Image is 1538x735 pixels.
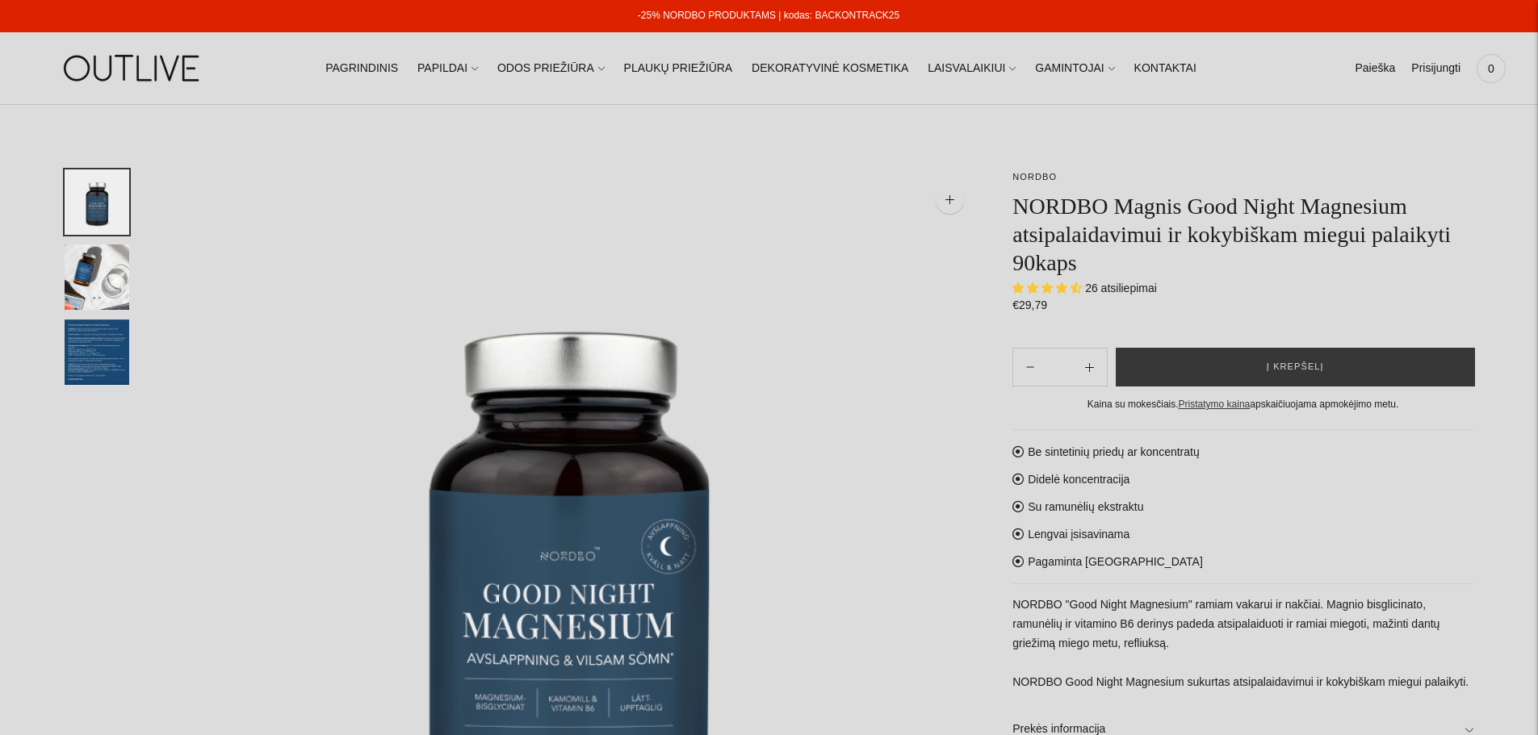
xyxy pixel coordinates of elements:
input: Product quantity [1047,356,1071,379]
button: Translation missing: en.general.accessibility.image_thumbail [65,244,129,310]
a: DEKORATYVINĖ KOSMETIKA [752,51,908,86]
span: Į krepšelį [1267,359,1324,375]
button: Translation missing: en.general.accessibility.image_thumbail [65,319,129,385]
a: GAMINTOJAI [1035,51,1114,86]
img: OUTLIVE [32,40,234,96]
a: -25% NORDBO PRODUKTAMS | kodas: BACKONTRACK25 [638,10,899,21]
span: 0 [1480,57,1502,80]
a: Pristatymo kaina [1179,399,1251,410]
a: ODOS PRIEŽIŪRA [497,51,605,86]
a: NORDBO [1012,172,1057,182]
a: Paieška [1355,51,1395,86]
h1: NORDBO Magnis Good Night Magnesium atsipalaidavimui ir kokybiškam miegui palaikyti 90kaps [1012,192,1473,277]
a: 0 [1477,51,1506,86]
span: 26 atsiliepimai [1085,282,1157,294]
a: PAGRINDINIS [325,51,398,86]
button: Add product quantity [1013,348,1047,386]
a: Prisijungti [1411,51,1460,86]
span: €29,79 [1012,299,1047,311]
a: PAPILDAI [417,51,478,86]
a: LAISVALAIKIUI [928,51,1016,86]
p: NORDBO "Good Night Magnesium" ramiam vakarui ir nakčiai. Magnio bisglicinato, ramunėlių ir vitami... [1012,595,1473,692]
a: KONTAKTAI [1134,51,1196,86]
span: 4.65 stars [1012,282,1085,294]
a: PLAUKŲ PRIEŽIŪRA [624,51,733,86]
button: Į krepšelį [1116,348,1475,386]
button: Subtract product quantity [1072,348,1107,386]
div: Kaina su mokesčiais. apskaičiuojama apmokėjimo metu. [1012,396,1473,413]
button: Translation missing: en.general.accessibility.image_thumbail [65,169,129,235]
